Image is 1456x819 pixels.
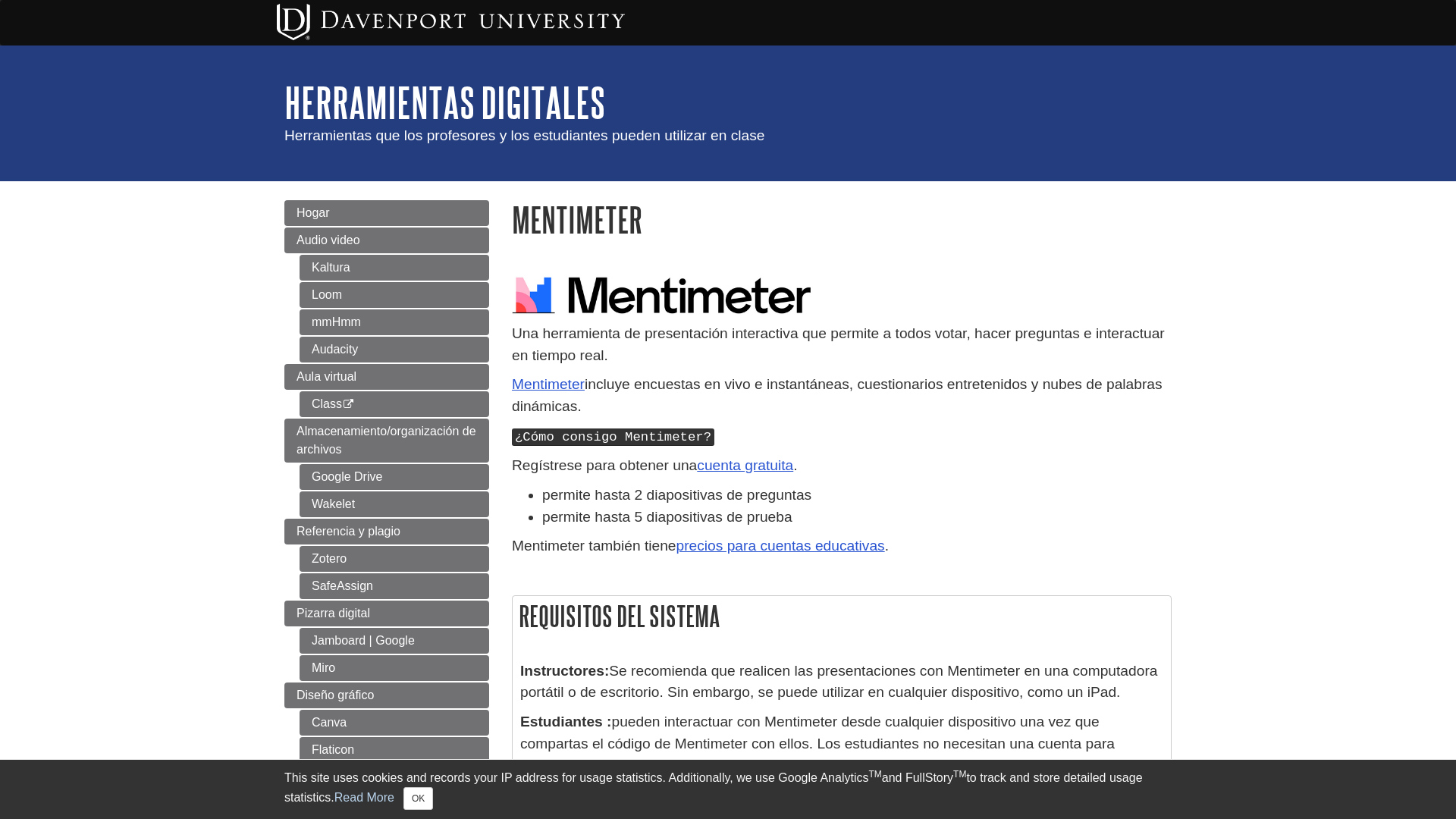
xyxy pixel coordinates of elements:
[300,546,489,572] a: Zotero
[284,419,489,463] a: Almacenamiento/organización de archivos
[697,457,793,473] a: cuenta gratuita
[512,535,1172,557] p: Mentimeter también tiene .
[284,227,489,253] a: Audio video
[334,791,394,804] a: Read More
[284,79,605,126] a: Herramientas digitales
[297,607,370,620] span: Pizarra digital
[512,376,585,392] a: Mentimeter
[297,525,400,538] span: Referencia y plagio
[300,464,489,490] a: Google Drive
[512,428,714,446] kbd: ¿Cómo consigo Mentimeter?
[300,628,489,654] a: Jamboard | Google
[297,425,476,456] span: Almacenamiento/organización de archivos
[520,661,1163,704] p: Se recomienda que realicen las presentaciones con Mentimeter en una computadora portátil o de esc...
[520,714,611,730] strong: Estudiantes :
[342,400,355,409] i: This link opens in a new window
[513,596,1171,636] h2: Requisitos del sistema
[300,573,489,599] a: SafeAssign
[300,282,489,308] a: Loom
[284,682,489,708] a: Diseño gráfico
[284,769,1172,810] div: This site uses cookies and records your IP address for usage statistics. Additionally, we use Goo...
[542,485,1172,507] li: permite hasta 2 diapositivas de preguntas
[520,663,609,679] strong: Instructores:
[953,769,966,780] sup: TM
[297,689,374,701] span: Diseño gráfico
[300,255,489,281] a: Kaltura
[300,309,489,335] a: mmHmm
[300,391,489,417] a: Class
[512,455,1172,477] p: Regístrese para obtener una .
[868,769,881,780] sup: TM
[300,337,489,362] a: Audacity
[520,711,1163,777] p: pueden interactuar con Mentimeter desde cualquier dispositivo una vez que compartas el código de ...
[300,655,489,681] a: Miro
[284,127,765,143] span: Herramientas que los profesores y los estudiantes pueden utilizar en clase
[512,374,1172,418] p: incluye encuestas en vivo e instantáneas, cuestionarios entretenidos y nubes de palabras dinámicas.
[297,370,356,383] span: Aula virtual
[284,601,489,626] a: Pizarra digital
[512,200,1172,239] h1: Mentimeter
[512,273,815,315] img: mentimeter logo
[284,364,489,390] a: Aula virtual
[300,710,489,736] a: Canva
[676,538,885,554] a: precios para cuentas educativas
[297,234,360,246] span: Audio video
[284,519,489,544] a: Referencia y plagio
[277,4,625,40] img: Davenport University
[300,737,489,763] a: Flaticon
[297,206,330,219] span: Hogar
[542,507,1172,529] li: permite hasta 5 diapositivas de prueba
[300,491,489,517] a: Wakelet
[512,323,1172,367] p: Una herramienta de presentación interactiva que permite a todos votar, hacer preguntas e interact...
[284,200,489,226] a: Hogar
[403,787,433,810] button: Close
